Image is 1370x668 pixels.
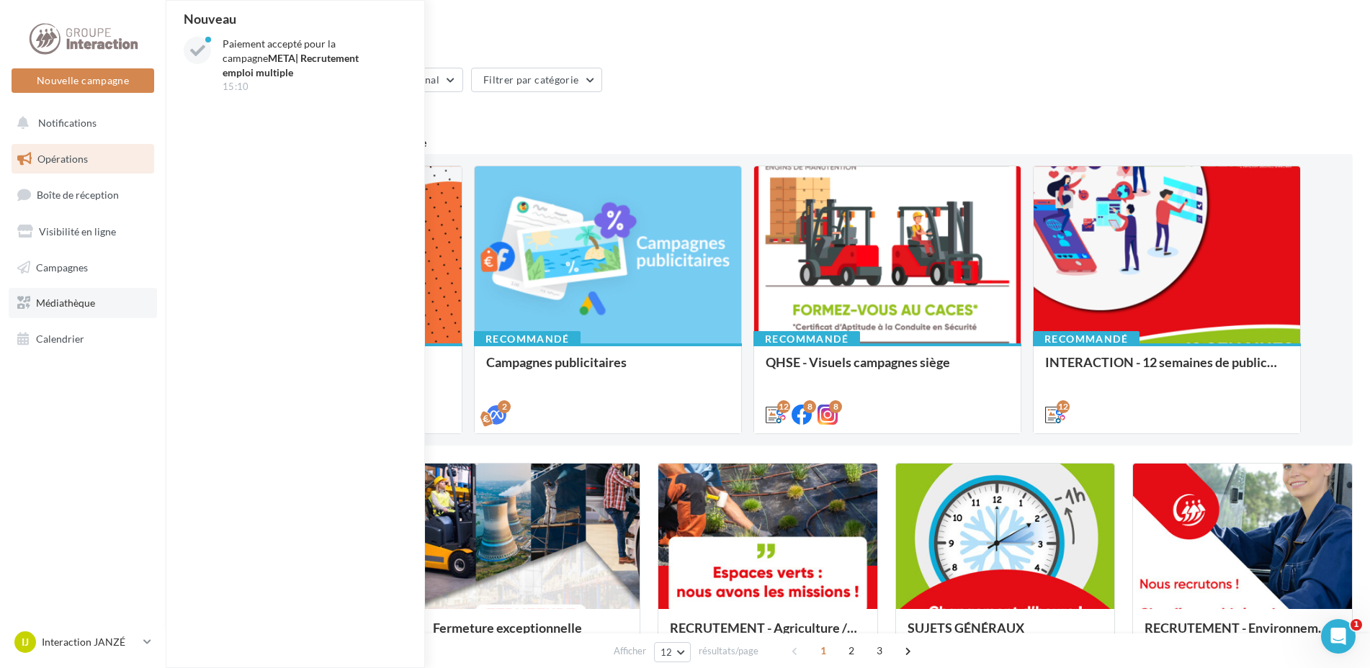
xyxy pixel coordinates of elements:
button: Nouvelle campagne [12,68,154,93]
button: Filtrer par catégorie [471,68,602,92]
div: 8 [803,400,816,413]
a: Boîte de réception [9,179,157,210]
div: 2 [498,400,511,413]
span: IJ [22,635,29,649]
span: 3 [868,639,891,662]
span: Afficher [614,644,646,658]
button: Notifications [9,108,151,138]
div: Campagnes publicitaires [486,355,730,384]
div: Recommandé [1033,331,1140,347]
div: Recommandé [753,331,860,347]
a: Médiathèque [9,288,157,318]
span: Visibilité en ligne [39,225,116,238]
div: Opérations marketing [183,23,1353,45]
div: 12 [1057,400,1070,413]
span: Médiathèque [36,297,95,309]
button: 12 [654,642,691,662]
span: 1 [812,639,835,662]
div: SUJETS GÉNÉRAUX [908,620,1103,649]
div: 12 [777,400,790,413]
a: Campagnes [9,253,157,283]
div: RECRUTEMENT - Environnement [1145,620,1340,649]
iframe: Intercom live chat [1321,619,1356,654]
div: 4 opérations recommandées par votre enseigne [183,137,1353,148]
div: Fermeture exceptionnelle [433,620,629,649]
span: 12 [661,646,673,658]
span: Campagnes [36,261,88,273]
span: Notifications [38,117,97,129]
div: INTERACTION - 12 semaines de publication [1045,355,1289,384]
div: Recommandé [474,331,581,347]
p: Interaction JANZÉ [42,635,138,649]
a: Opérations [9,144,157,174]
div: RECRUTEMENT - Agriculture / Espaces verts [670,620,866,649]
span: résultats/page [699,644,758,658]
a: Visibilité en ligne [9,217,157,247]
span: Opérations [37,153,88,165]
div: 8 [829,400,842,413]
div: QHSE - Visuels campagnes siège [766,355,1009,384]
span: Boîte de réception [37,189,119,201]
span: 1 [1351,619,1362,631]
a: IJ Interaction JANZÉ [12,628,154,656]
span: 2 [840,639,863,662]
span: Calendrier [36,333,84,345]
a: Calendrier [9,324,157,354]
